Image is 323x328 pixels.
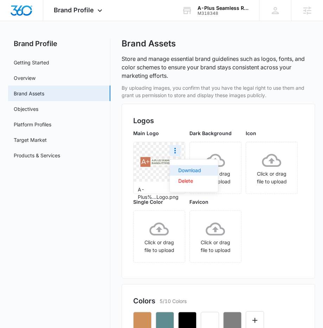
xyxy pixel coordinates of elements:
[134,219,185,254] div: Click or drag file to upload
[14,121,51,128] a: Platform Profiles
[246,151,297,185] div: Click or drag file to upload
[170,176,218,186] button: Delete
[122,84,315,99] p: By uploading images, you confirm that you have the legal right to use them and grant us permissio...
[138,186,181,201] p: A-Plus%...Logo.png
[8,38,110,49] h2: Brand Profile
[133,115,303,126] h2: Logos
[189,198,241,206] p: Favicon
[190,142,241,194] span: Click or drag file to upload
[160,297,187,305] p: 5/10 Colors
[133,130,185,137] p: Main Logo
[189,130,241,137] p: Dark Background
[246,130,298,137] p: Icon
[133,198,185,206] p: Single Color
[134,211,185,262] span: Click or drag file to upload
[190,219,241,254] div: Click or drag file to upload
[14,105,38,113] a: Objectives
[14,136,47,144] a: Target Market
[198,5,249,11] div: account name
[190,151,241,185] div: Click or drag file to upload
[178,165,209,176] a: Download
[169,145,181,156] button: More
[198,11,249,16] div: account id
[133,296,155,306] h2: Colors
[14,74,35,82] a: Overview
[14,59,49,66] a: Getting Started
[190,211,241,262] span: Click or drag file to upload
[178,168,201,173] div: Download
[140,156,179,168] img: User uploaded logo
[122,55,315,80] p: Store and manage essential brand guidelines such as logos, fonts, and color schemes to ensure you...
[246,142,297,194] span: Click or drag file to upload
[122,38,176,49] h1: Brand Assets
[54,6,94,14] span: Brand Profile
[170,165,218,176] button: Download
[178,178,201,183] div: Delete
[14,152,60,159] a: Products & Services
[14,90,44,97] a: Brand Assets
